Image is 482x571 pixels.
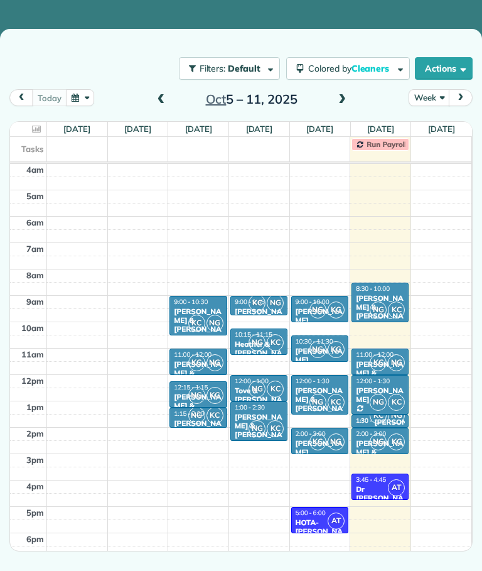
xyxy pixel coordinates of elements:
span: NG [388,407,405,424]
span: 2:00 - 3:00 [296,430,326,438]
div: [PERSON_NAME] & [PERSON_NAME] [355,439,405,476]
span: NG [206,354,223,371]
div: [PERSON_NAME] & [PERSON_NAME] (LV) [173,393,223,429]
span: 12:00 - 1:30 [356,377,390,385]
span: Run Payroll [367,139,407,149]
span: NG [370,394,387,411]
span: NG [328,433,345,450]
span: 3:45 - 4:45 [356,476,386,484]
div: [PERSON_NAME] & [PERSON_NAME] [173,307,223,344]
div: [PERSON_NAME] (qv) [234,307,284,325]
div: [PERSON_NAME] & [PERSON_NAME] [234,413,284,449]
span: 8:30 - 10:00 [356,285,390,293]
span: Colored by [308,63,394,74]
span: 2pm [26,428,44,438]
span: NG [309,341,326,358]
a: [DATE] [367,124,394,134]
span: 12:00 - 1:30 [296,377,329,385]
span: KC [188,354,205,371]
span: 12:15 - 1:15 [174,383,208,391]
span: 10:15 - 11:15 [235,330,272,339]
span: NG [188,387,205,404]
span: NG [388,354,405,371]
div: [PERSON_NAME] & [PERSON_NAME] [355,294,405,330]
span: 6am [26,217,44,227]
span: Default [228,63,261,74]
button: today [32,89,67,106]
span: 9am [26,296,44,307]
span: 11:00 - 12:00 [356,351,394,359]
span: 1:15 - 2:00 [174,410,204,418]
h2: 5 – 11, 2025 [173,92,330,106]
span: KC [309,433,326,450]
span: KC [188,315,205,332]
span: KC [206,407,223,424]
button: Filters: Default [179,57,280,80]
button: Actions [415,57,473,80]
span: 11am [21,349,44,359]
div: [PERSON_NAME] [295,307,345,325]
span: NG [188,407,205,424]
div: [PERSON_NAME] & [PERSON_NAME] [355,360,405,396]
span: KC [388,394,405,411]
div: [PERSON_NAME] [295,439,345,457]
span: 12:00 - 1:00 [235,377,269,385]
span: KC [267,334,284,351]
span: KC [267,381,284,398]
span: 9:00 - 10:00 [296,298,329,306]
span: NG [370,302,387,318]
span: 4am [26,165,44,175]
span: 5am [26,191,44,201]
span: KC [328,302,345,318]
span: NG [370,433,387,450]
span: 2:00 - 3:00 [356,430,386,438]
span: KC [249,295,265,312]
span: KC [370,354,387,371]
button: Colored byCleaners [286,57,410,80]
button: next [449,89,473,106]
div: [PERSON_NAME] [355,386,405,405]
span: KC [388,302,405,318]
a: [DATE] [428,124,455,134]
a: [DATE] [185,124,212,134]
a: [DATE] [246,124,273,134]
div: HOTA-[PERSON_NAME] [295,518,345,545]
span: 1:00 - 2:30 [235,403,265,411]
span: Filters: [200,63,226,74]
span: 5:00 - 6:00 [296,509,326,517]
div: [PERSON_NAME] [295,347,345,365]
span: NG [206,315,223,332]
span: 10:30 - 11:30 [296,337,333,345]
span: 8am [26,270,44,280]
span: KC [328,341,345,358]
a: [DATE] [306,124,333,134]
div: [PERSON_NAME] (LV) [173,419,223,437]
span: 9:00 - 10:30 [174,298,208,306]
span: AT [388,479,405,496]
span: 5pm [26,508,44,518]
span: Oct [206,91,227,107]
div: Heather & [PERSON_NAME] [234,340,284,367]
div: [PERSON_NAME] & [PERSON_NAME] (LV) [173,360,223,396]
span: NG [309,394,326,411]
div: Dr [PERSON_NAME] [355,485,405,512]
span: 11:00 - 12:00 [174,351,212,359]
span: NG [249,420,265,437]
span: 1pm [26,402,44,412]
span: 10am [21,323,44,333]
a: [DATE] [63,124,90,134]
span: Cleaners [351,63,392,74]
span: NG [249,334,265,351]
span: KC [388,433,405,450]
span: 7am [26,244,44,254]
button: prev [9,89,33,106]
a: [DATE] [124,124,151,134]
span: 3pm [26,455,44,465]
span: NG [267,295,284,312]
span: AT [328,513,345,530]
div: Tove & [PERSON_NAME] (tc) [234,386,284,413]
span: NG [249,381,265,398]
a: Filters: Default [173,57,280,80]
div: [PERSON_NAME] & [PERSON_NAME] [295,386,345,423]
button: Week [409,89,449,106]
